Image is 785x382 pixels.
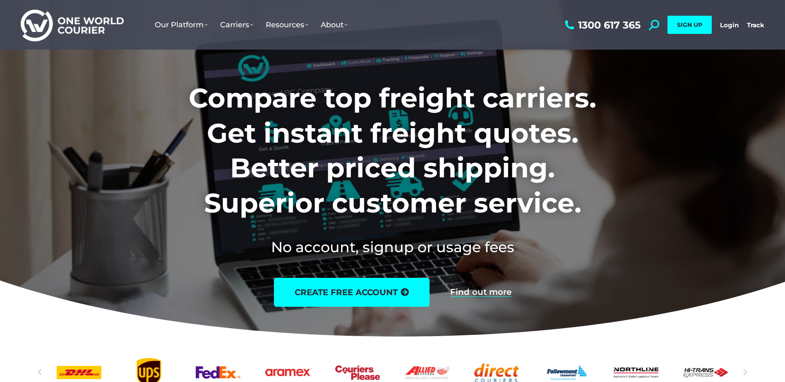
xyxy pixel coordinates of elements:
[667,16,712,34] a: SIGN UP
[677,21,702,29] span: SIGN UP
[259,12,314,38] a: Resources
[134,81,651,220] h1: Compare top freight carriers. Get instant freight quotes. Better priced shipping. Superior custom...
[134,237,651,257] h2: No account, signup or usage fees
[274,278,430,307] a: create free account
[214,12,259,38] a: Carriers
[314,12,354,38] a: About
[563,20,641,30] a: 1300 617 365
[21,8,124,42] img: One World Courier
[720,21,739,29] a: Login
[321,20,348,29] span: About
[149,12,214,38] a: Our Platform
[747,21,764,29] a: Track
[450,288,511,297] a: Find out more
[266,20,308,29] span: Resources
[155,20,208,29] span: Our Platform
[220,20,253,29] span: Carriers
